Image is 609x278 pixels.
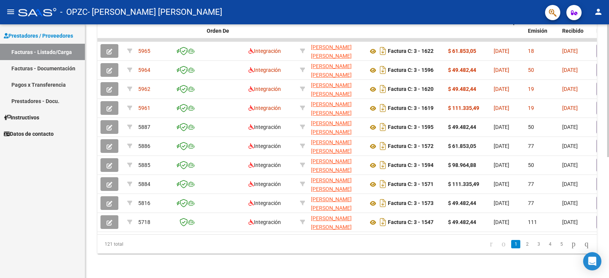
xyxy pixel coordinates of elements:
div: 27244786133 [311,62,362,78]
li: page 1 [510,238,521,251]
i: Descargar documento [378,121,388,133]
span: [DATE] [494,124,509,130]
strong: Factura C: 3 - 1595 [388,124,434,130]
span: [DATE] [562,143,578,149]
span: 5886 [138,143,150,149]
span: [DATE] [494,143,509,149]
div: 27244786133 [311,157,362,173]
span: [DATE] [562,181,578,187]
span: 77 [528,181,534,187]
span: Integración [249,219,281,225]
i: Descargar documento [378,83,388,95]
span: [PERSON_NAME] [PERSON_NAME] [311,82,352,97]
strong: $ 49.482,44 [448,124,476,130]
span: 5962 [138,86,150,92]
span: [DATE] [562,200,578,206]
span: - [PERSON_NAME] [PERSON_NAME] [88,4,222,21]
strong: Factura C: 3 - 1620 [388,86,434,92]
span: 77 [528,200,534,206]
strong: Factura C: 3 - 1573 [388,200,434,207]
strong: Factura C: 3 - 1547 [388,219,434,226]
a: 1 [511,240,520,248]
span: 5965 [138,48,150,54]
span: Facturado x Orden De [207,19,235,34]
span: Días desde Emisión [528,19,555,34]
span: Integración [249,181,281,187]
span: 50 [528,162,534,168]
span: 5887 [138,124,150,130]
datatable-header-cell: Razón Social [308,14,365,48]
div: 27244786133 [311,100,362,116]
span: [PERSON_NAME] [PERSON_NAME] [311,63,352,78]
strong: Factura C: 3 - 1594 [388,162,434,168]
strong: $ 111.335,49 [448,105,479,111]
span: [DATE] [562,162,578,168]
strong: $ 98.964,88 [448,162,476,168]
span: [DATE] [494,200,509,206]
i: Descargar documento [378,102,388,114]
datatable-header-cell: Fecha Cpbt [491,14,525,48]
datatable-header-cell: Monto [445,14,491,48]
a: go to next page [568,240,579,248]
span: Instructivos [4,113,39,122]
datatable-header-cell: Area [246,14,297,48]
span: 5816 [138,200,150,206]
a: 4 [545,240,555,248]
div: 27244786133 [311,214,362,230]
span: [DATE] [494,181,509,187]
span: 19 [528,105,534,111]
span: [DATE] [494,48,509,54]
span: [DATE] [562,86,578,92]
i: Descargar documento [378,216,388,228]
a: go to last page [581,240,592,248]
datatable-header-cell: Facturado x Orden De [204,14,246,48]
a: 5 [557,240,566,248]
strong: $ 49.482,44 [448,67,476,73]
div: 121 total [97,235,196,254]
li: page 4 [544,238,556,251]
span: 5964 [138,67,150,73]
span: [DATE] [562,48,578,54]
span: 111 [528,219,537,225]
datatable-header-cell: CPBT [365,14,445,48]
span: [DATE] [562,124,578,130]
strong: $ 49.482,44 [448,86,476,92]
a: go to previous page [498,240,509,248]
div: 27244786133 [311,119,362,135]
div: 27244786133 [311,195,362,211]
span: Integración [249,67,281,73]
span: Integración [249,200,281,206]
i: Descargar documento [378,45,388,57]
span: [DATE] [562,105,578,111]
datatable-header-cell: Días desde Emisión [525,14,559,48]
div: 27244786133 [311,81,362,97]
span: [DATE] [562,67,578,73]
span: - OPZC [60,4,88,21]
span: Prestadores / Proveedores [4,32,73,40]
span: [PERSON_NAME] [PERSON_NAME] [311,177,352,192]
mat-icon: menu [6,7,15,16]
span: [DATE] [494,67,509,73]
i: Descargar documento [378,178,388,190]
strong: Factura C: 3 - 1571 [388,181,434,187]
span: 50 [528,67,534,73]
i: Descargar documento [378,140,388,152]
a: go to first page [486,240,496,248]
i: Descargar documento [378,197,388,209]
span: 5961 [138,105,150,111]
div: 27244786133 [311,43,362,59]
span: Integración [249,86,281,92]
a: 2 [523,240,532,248]
mat-icon: person [594,7,603,16]
span: [PERSON_NAME] [PERSON_NAME] [311,215,352,230]
div: 27244786133 [311,138,362,154]
strong: Factura C: 3 - 1619 [388,105,434,111]
li: page 2 [521,238,533,251]
span: [DATE] [494,219,509,225]
span: Integración [249,105,281,111]
strong: $ 111.335,49 [448,181,479,187]
span: 50 [528,124,534,130]
strong: $ 61.853,05 [448,48,476,54]
span: [PERSON_NAME] [PERSON_NAME] [311,120,352,135]
span: Integración [249,143,281,149]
